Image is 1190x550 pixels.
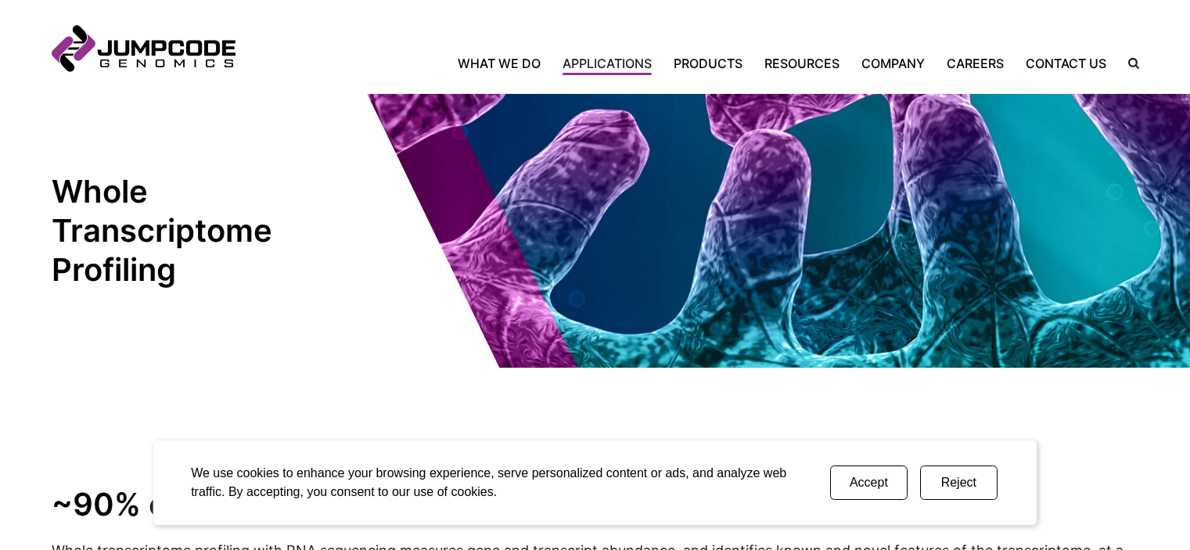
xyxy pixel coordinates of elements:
button: Reject [920,466,998,500]
label: Search the site. [1117,58,1139,69]
a: Applications [552,54,663,73]
span: We use cookies to enhance your browsing experience, serve personalized content or ads, and analyz... [191,466,786,498]
nav: Primary Navigation [235,54,1117,73]
h1: Whole Transcriptome Profiling [52,172,333,289]
button: Accept [830,466,908,500]
a: Resources [753,54,850,73]
a: Careers [936,54,1015,73]
strong: ~90% of total RNA is abundant ribosomal RNA noise. [52,485,843,523]
a: Products [663,54,753,73]
a: Company [850,54,936,73]
a: What We Do [458,54,552,73]
a: Contact Us [1015,54,1117,73]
